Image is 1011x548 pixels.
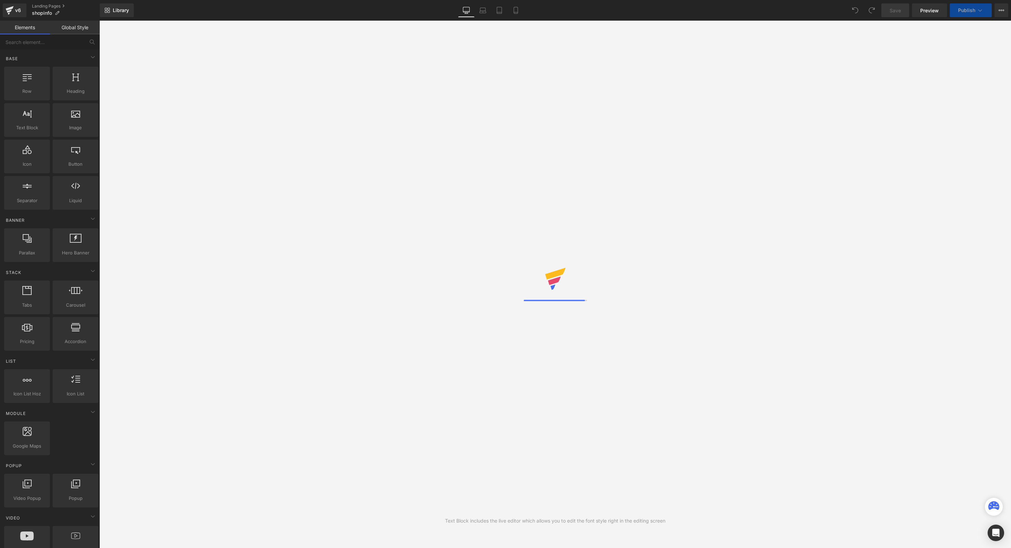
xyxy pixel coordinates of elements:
[458,3,475,17] a: Desktop
[6,302,48,309] span: Tabs
[55,390,96,397] span: Icon List
[848,3,862,17] button: Undo
[6,161,48,168] span: Icon
[6,249,48,256] span: Parallax
[50,21,100,34] a: Global Style
[445,517,665,525] div: Text Block includes the live editor which allows you to edit the font style right in the editing ...
[113,7,129,13] span: Library
[6,338,48,345] span: Pricing
[5,410,26,417] span: Module
[475,3,491,17] a: Laptop
[6,88,48,95] span: Row
[55,88,96,95] span: Heading
[994,3,1008,17] button: More
[5,358,17,364] span: List
[912,3,947,17] a: Preview
[55,249,96,256] span: Hero Banner
[5,55,19,62] span: Base
[100,3,134,17] a: New Library
[55,197,96,204] span: Liquid
[491,3,508,17] a: Tablet
[5,462,23,469] span: Popup
[55,161,96,168] span: Button
[6,495,48,502] span: Video Popup
[988,525,1004,541] div: Open Intercom Messenger
[950,3,992,17] button: Publish
[55,495,96,502] span: Popup
[890,7,901,14] span: Save
[32,10,52,16] span: shopinfo
[32,3,100,9] a: Landing Pages
[6,390,48,397] span: Icon List Hoz
[920,7,939,14] span: Preview
[55,338,96,345] span: Accordion
[6,442,48,450] span: Google Maps
[6,124,48,131] span: Text Block
[55,302,96,309] span: Carousel
[55,124,96,131] span: Image
[5,515,21,521] span: Video
[3,3,26,17] a: v6
[508,3,524,17] a: Mobile
[958,8,975,13] span: Publish
[6,197,48,204] span: Separator
[5,217,25,223] span: Banner
[865,3,879,17] button: Redo
[14,6,22,15] div: v6
[5,269,22,276] span: Stack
